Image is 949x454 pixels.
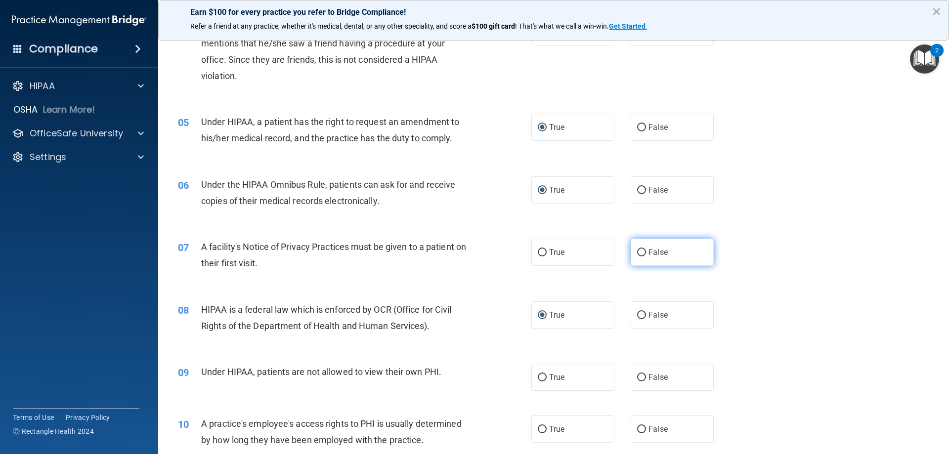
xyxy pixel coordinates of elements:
a: OfficeSafe University [12,127,144,139]
span: Under HIPAA, patients are not allowed to view their own PHI. [201,367,441,377]
span: A facility's Notice of Privacy Practices must be given to a patient on their first visit. [201,242,466,268]
span: True [549,248,564,257]
span: Under the HIPAA Omnibus Rule, patients can ask for and receive copies of their medical records el... [201,179,455,206]
input: True [538,374,547,381]
span: True [549,372,564,382]
input: True [538,426,547,433]
input: True [538,249,547,256]
span: False [648,248,668,257]
div: 2 [935,50,939,63]
span: False [648,310,668,320]
span: A practice's employee's access rights to PHI is usually determined by how long they have been emp... [201,418,462,445]
p: Settings [30,151,66,163]
span: False [648,372,668,382]
strong: Get Started [609,22,646,30]
input: False [637,124,646,131]
button: Open Resource Center, 2 new notifications [910,44,939,74]
input: False [637,187,646,194]
a: Privacy Policy [66,413,110,422]
span: True [549,424,564,434]
span: 06 [178,179,189,191]
p: OfficeSafe University [30,127,123,139]
input: True [538,312,547,319]
span: HIPAA is a federal law which is enforced by OCR (Office for Civil Rights of the Department of Hea... [201,304,452,331]
span: 07 [178,242,189,253]
p: HIPAA [30,80,55,92]
a: Get Started [609,22,647,30]
span: False [648,185,668,195]
strong: $100 gift card [472,22,515,30]
span: 05 [178,117,189,128]
a: HIPAA [12,80,144,92]
img: PMB logo [12,10,146,30]
a: Terms of Use [13,413,54,422]
p: OSHA [13,104,38,116]
input: False [637,426,646,433]
span: Under HIPAA, a patient has the right to request an amendment to his/her medical record, and the p... [201,117,459,143]
p: Learn More! [43,104,95,116]
span: True [549,185,564,195]
span: False [648,424,668,434]
span: 08 [178,304,189,316]
input: True [538,187,547,194]
input: False [637,312,646,319]
span: 09 [178,367,189,378]
input: False [637,374,646,381]
span: ! That's what we call a win-win. [515,22,609,30]
span: Refer a friend at any practice, whether it's medical, dental, or any other speciality, and score a [190,22,472,30]
button: Close [932,3,941,19]
h4: Compliance [29,42,98,56]
span: Ⓒ Rectangle Health 2024 [13,426,94,436]
input: False [637,249,646,256]
span: 10 [178,418,189,430]
span: True [549,123,564,132]
span: True [549,310,564,320]
a: Settings [12,151,144,163]
p: Earn $100 for every practice you refer to Bridge Compliance! [190,7,917,17]
input: True [538,124,547,131]
span: False [648,123,668,132]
